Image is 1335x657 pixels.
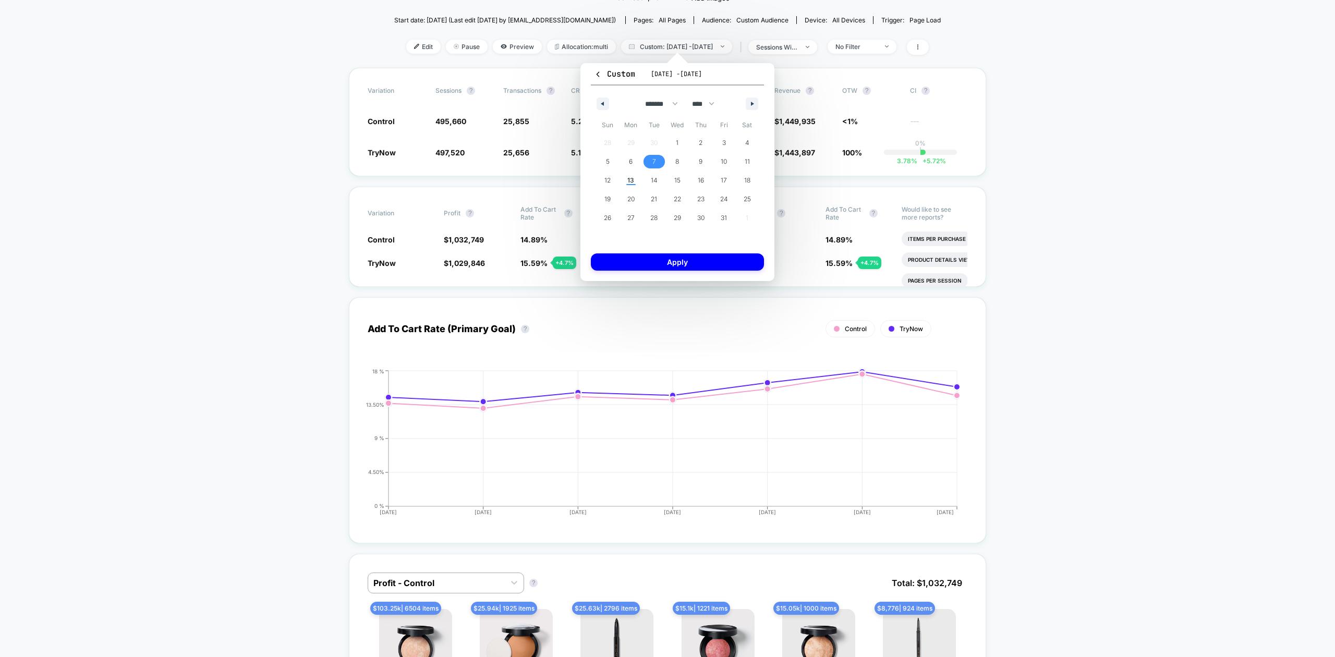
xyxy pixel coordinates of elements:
span: 13 [627,171,634,190]
img: calendar [629,44,635,49]
span: 25,656 [503,148,529,157]
span: 4 [745,133,749,152]
span: 3.78 % [897,157,917,165]
span: 1,443,897 [779,148,815,157]
tspan: 13.50% [366,401,384,407]
span: CI [910,87,967,95]
span: OTW [842,87,900,95]
tspan: [DATE] [475,509,492,515]
span: Sessions [435,87,462,94]
span: Variation [368,205,425,221]
span: 24 [720,190,728,209]
span: 1 [676,133,678,152]
span: Revenue [774,87,800,94]
span: 15.59 % [826,259,853,267]
span: <1% [842,117,858,126]
span: 28 [650,209,658,227]
span: $ 15.05k | 1000 items [773,602,839,615]
button: 15 [666,171,689,190]
button: 14 [642,171,666,190]
span: Thu [689,117,712,133]
span: 17 [721,171,727,190]
span: + [923,157,927,165]
button: ? [521,325,529,333]
tspan: [DATE] [569,509,587,515]
span: Fri [712,117,736,133]
span: $ [444,235,484,244]
span: | [737,40,748,55]
span: Mon [620,117,643,133]
div: + 4.7 % [858,257,881,269]
button: 25 [735,190,759,209]
p: 0% [915,139,926,147]
span: Control [368,117,395,126]
tspan: [DATE] [759,509,776,515]
div: Trigger: [881,16,941,24]
span: 6 [629,152,633,171]
button: 2 [689,133,712,152]
span: Add To Cart Rate [520,205,559,221]
span: Transactions [503,87,541,94]
span: Edit [406,40,441,54]
span: 31 [721,209,727,227]
span: $ [774,117,816,126]
span: [DATE] - [DATE] [651,70,702,78]
span: 9 [699,152,702,171]
button: 26 [596,209,620,227]
span: Pause [446,40,488,54]
button: Apply [591,253,764,271]
button: ? [869,209,878,217]
button: 5 [596,152,620,171]
span: Device: [796,16,873,24]
tspan: 9 % [374,435,384,441]
button: 31 [712,209,736,227]
button: 13 [620,171,643,190]
p: Would like to see more reports? [902,205,967,221]
span: $ 103.25k | 6504 items [370,602,441,615]
tspan: [DATE] [854,509,871,515]
span: Start date: [DATE] (Last edit [DATE] by [EMAIL_ADDRESS][DOMAIN_NAME]) [394,16,616,24]
span: 100% [842,148,862,157]
span: TryNow [368,148,396,157]
span: 21 [651,190,657,209]
li: Product Details Views Rate [902,252,997,267]
span: $ 25.94k | 1925 items [471,602,537,615]
button: ? [863,87,871,95]
span: 18 [744,171,750,190]
button: 29 [666,209,689,227]
span: Sun [596,117,620,133]
span: TryNow [368,259,396,267]
span: 3 [722,133,726,152]
div: sessions with impression [756,43,798,51]
li: Items Per Purchase [902,232,972,246]
p: | [919,147,921,155]
span: Profit [444,209,460,217]
tspan: [DATE] [664,509,682,515]
button: ? [547,87,555,95]
span: 16 [698,171,704,190]
span: 29 [674,209,681,227]
span: Allocation: multi [547,40,616,54]
tspan: 4.50% [368,469,384,475]
button: 22 [666,190,689,209]
span: Custom: [DATE] - [DATE] [621,40,732,54]
img: end [454,44,459,49]
img: end [721,45,724,47]
button: ? [921,87,930,95]
span: 5.72 % [917,157,946,165]
span: Custom [594,69,635,79]
span: 27 [627,209,635,227]
button: 27 [620,209,643,227]
span: 7 [652,152,656,171]
span: 14.89 % [520,235,548,244]
span: 26 [604,209,611,227]
button: Custom[DATE] -[DATE] [591,68,764,86]
span: 15 [674,171,681,190]
button: 1 [666,133,689,152]
button: 8 [666,152,689,171]
span: all devices [832,16,865,24]
span: 30 [697,209,705,227]
span: 25 [744,190,751,209]
div: ADD_TO_CART_RATE [357,368,957,525]
button: 28 [642,209,666,227]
